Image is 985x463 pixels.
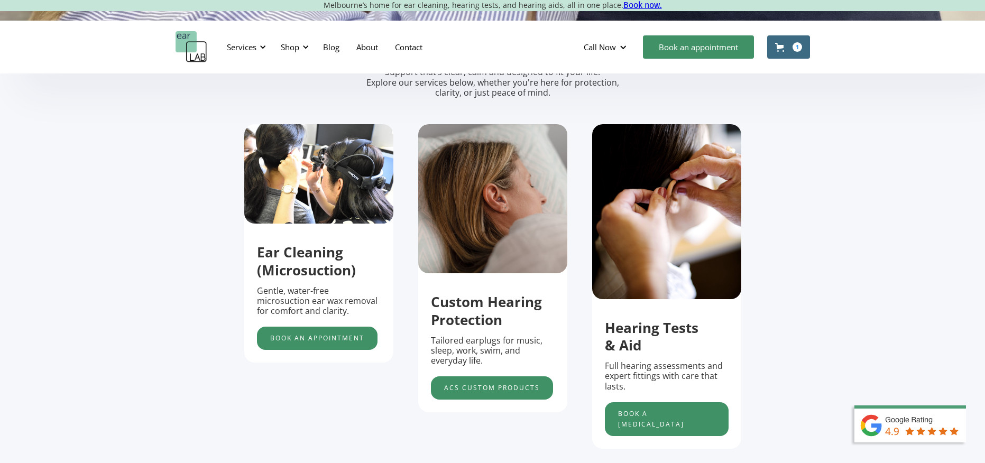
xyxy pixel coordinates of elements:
[353,67,633,98] p: Support that’s clear, calm and designed to fit your life. Explore our services below, whether you...
[176,31,207,63] a: home
[605,402,729,436] a: Book a [MEDICAL_DATA]
[431,376,553,400] a: acs custom products
[431,336,555,366] p: Tailored earplugs for music, sleep, work, swim, and everyday life.
[220,31,269,63] div: Services
[274,31,312,63] div: Shop
[431,292,542,329] strong: Custom Hearing Protection
[281,42,299,52] div: Shop
[315,32,348,62] a: Blog
[643,35,754,59] a: Book an appointment
[257,243,356,280] strong: Ear Cleaning (Microsuction)
[584,42,616,52] div: Call Now
[257,327,378,350] a: Book an appointment
[575,31,638,63] div: Call Now
[592,124,741,449] div: 3 of 5
[227,42,256,52] div: Services
[348,32,386,62] a: About
[605,318,698,355] strong: Hearing Tests & Aid
[418,124,567,412] div: 2 of 5
[386,32,431,62] a: Contact
[244,124,393,363] div: 1 of 5
[793,42,802,52] div: 1
[592,124,741,299] img: putting hearing protection in
[605,361,729,392] p: Full hearing assessments and expert fittings with care that lasts.
[767,35,810,59] a: Open cart containing 1 items
[257,286,381,317] p: Gentle, water-free microsuction ear wax removal for comfort and clarity.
